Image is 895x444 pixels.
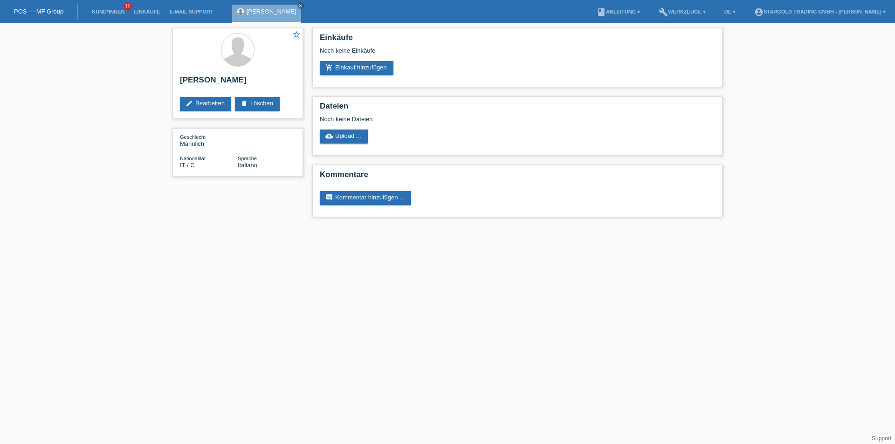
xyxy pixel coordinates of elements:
[597,7,606,17] i: book
[297,2,304,9] a: close
[659,7,668,17] i: build
[320,47,715,61] div: Noch keine Einkäufe
[720,9,740,14] a: DE ▾
[325,64,333,71] i: add_shopping_cart
[165,9,218,14] a: E-Mail Support
[320,130,368,143] a: cloud_uploadUpload ...
[320,116,605,123] div: Noch keine Dateien
[186,100,193,107] i: edit
[750,9,890,14] a: account_circleStargold Trading GmbH - [PERSON_NAME] ▾
[320,170,715,184] h2: Kommentare
[320,102,715,116] h2: Dateien
[241,100,248,107] i: delete
[238,162,257,169] span: Italiano
[180,133,238,147] div: Männlich
[654,9,710,14] a: buildWerkzeuge ▾
[180,75,296,89] h2: [PERSON_NAME]
[872,435,891,442] a: Support
[320,61,393,75] a: add_shopping_cartEinkauf hinzufügen
[292,30,301,40] a: star_border
[325,194,333,201] i: comment
[124,2,132,10] span: 10
[235,97,280,111] a: deleteLöschen
[325,132,333,140] i: cloud_upload
[320,33,715,47] h2: Einkäufe
[247,8,296,15] a: [PERSON_NAME]
[14,8,63,15] a: POS — MF Group
[180,134,206,140] span: Geschlecht
[320,191,411,205] a: commentKommentar hinzufügen ...
[292,30,301,39] i: star_border
[180,162,195,169] span: Italien / C / 19.06.2005
[238,156,257,161] span: Sprache
[754,7,764,17] i: account_circle
[180,97,231,111] a: editBearbeiten
[87,9,129,14] a: Kund*innen
[129,9,165,14] a: Einkäufe
[180,156,206,161] span: Nationalität
[592,9,645,14] a: bookAnleitung ▾
[298,3,303,8] i: close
